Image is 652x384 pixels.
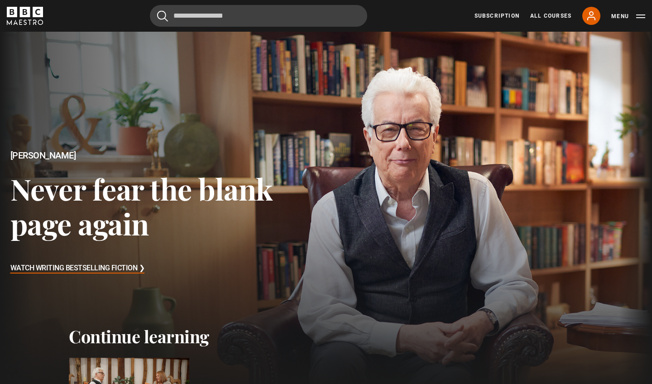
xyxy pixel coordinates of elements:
[150,5,367,27] input: Search
[611,12,645,21] button: Toggle navigation
[7,7,43,25] svg: BBC Maestro
[10,262,145,275] h3: Watch Writing Bestselling Fiction ❯
[69,326,583,347] h2: Continue learning
[10,150,326,161] h2: [PERSON_NAME]
[10,171,326,241] h3: Never fear the blank page again
[530,12,571,20] a: All Courses
[475,12,519,20] a: Subscription
[157,10,168,22] button: Submit the search query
